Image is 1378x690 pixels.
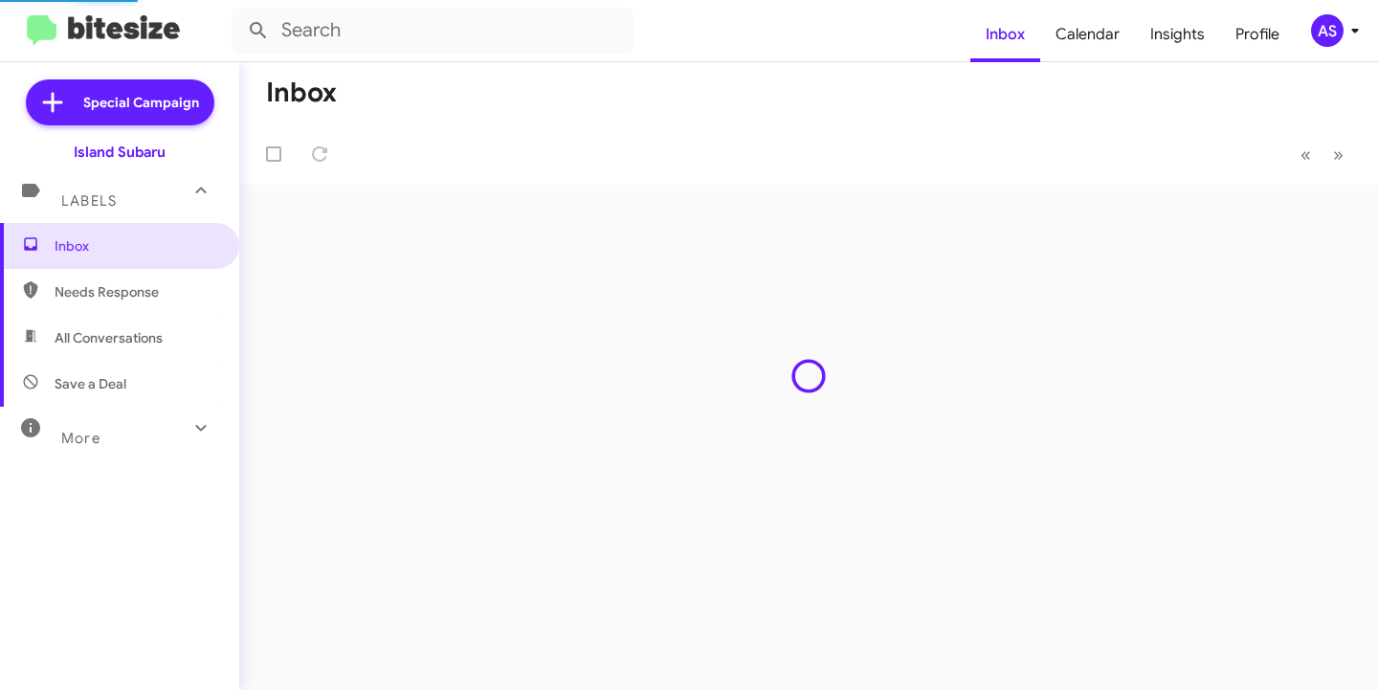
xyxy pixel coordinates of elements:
h1: Inbox [266,78,337,108]
span: Labels [61,192,117,210]
span: Inbox [55,236,217,256]
a: Calendar [1040,7,1135,62]
span: » [1333,143,1344,167]
a: Inbox [970,7,1040,62]
nav: Page navigation example [1290,135,1355,174]
span: All Conversations [55,328,163,347]
input: Search [232,8,633,54]
a: Profile [1220,7,1295,62]
span: More [61,430,100,447]
div: AS [1311,14,1344,47]
span: Save a Deal [55,374,126,393]
a: Special Campaign [26,79,214,125]
button: Previous [1289,135,1322,174]
button: AS [1295,14,1357,47]
span: Needs Response [55,282,217,301]
span: Special Campaign [83,93,199,112]
button: Next [1322,135,1355,174]
span: « [1300,143,1311,167]
div: Island Subaru [74,143,166,162]
a: Insights [1135,7,1220,62]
